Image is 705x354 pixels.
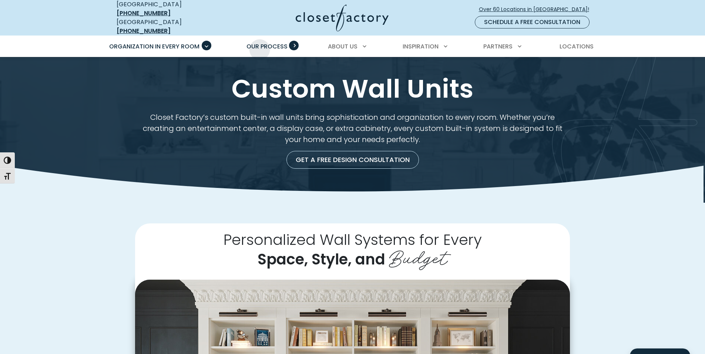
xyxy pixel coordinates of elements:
span: Partners [483,42,513,51]
h1: Custom Wall Units [115,75,590,103]
span: Locations [560,42,594,51]
a: Over 60 Locations in [GEOGRAPHIC_DATA]! [479,3,595,16]
a: [PHONE_NUMBER] [117,27,171,35]
div: [GEOGRAPHIC_DATA] [117,18,224,36]
span: Our Process [246,42,288,51]
span: About Us [328,42,357,51]
span: Inspiration [403,42,439,51]
a: Get a Free Design Consultation [286,151,419,169]
img: Closet Factory Logo [296,4,389,31]
a: [PHONE_NUMBER] [117,9,171,17]
span: Space, Style, and [258,249,385,270]
span: Budget [389,241,447,271]
span: Over 60 Locations in [GEOGRAPHIC_DATA]! [479,6,595,13]
span: Organization in Every Room [109,42,199,51]
p: Closet Factory’s custom built-in wall units bring sophistication and organization to every room. ... [135,112,570,145]
a: Schedule a Free Consultation [475,16,590,28]
nav: Primary Menu [104,36,601,57]
span: Personalized Wall Systems for Every [224,229,482,250]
